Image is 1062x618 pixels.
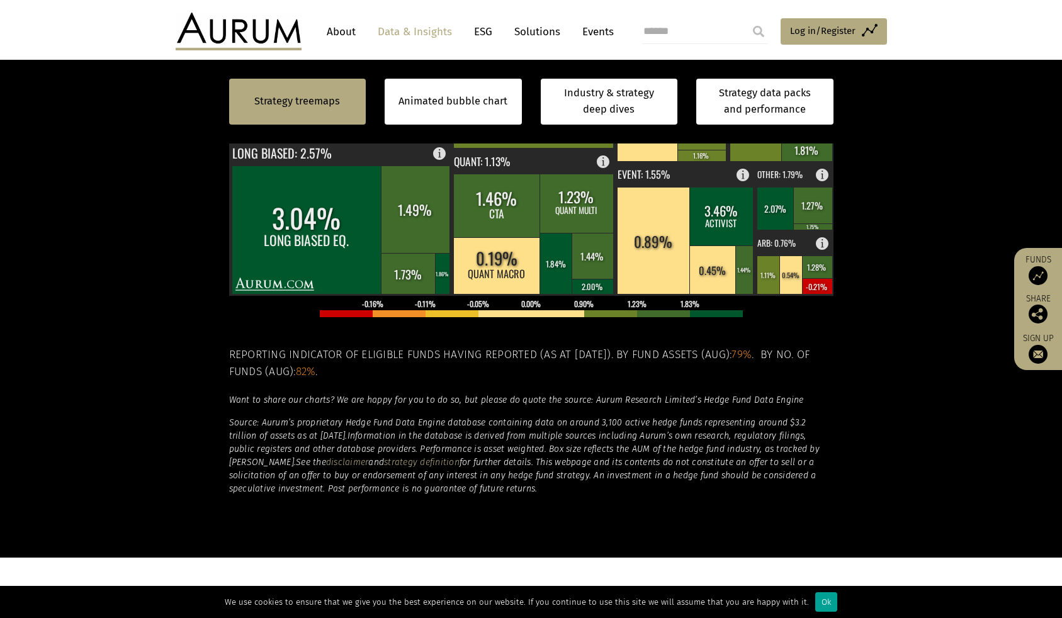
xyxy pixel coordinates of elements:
[320,20,362,43] a: About
[1029,305,1048,323] img: Share this post
[746,19,771,44] input: Submit
[541,79,678,125] a: Industry & strategy deep dives
[229,395,804,405] em: Want to share our charts? We are happy for you to do so, but please do quote the source: Aurum Re...
[508,20,567,43] a: Solutions
[371,20,458,43] a: Data & Insights
[229,430,820,468] em: Information in the database is derived from multiple sources including Aurum’s own research, regu...
[368,457,384,468] em: and
[229,417,806,441] em: Source: Aurum’s proprietary Hedge Fund Data Engine database containing data on around 3,100 activ...
[398,93,507,110] a: Animated bubble chart
[296,457,326,468] em: See the
[296,365,316,378] span: 82%
[176,13,302,50] img: Aurum
[468,20,499,43] a: ESG
[229,347,833,380] h5: Reporting indicator of eligible funds having reported (as at [DATE]). By fund assets (Aug): . By ...
[1020,295,1056,323] div: Share
[326,457,369,468] a: disclaimer
[696,79,833,125] a: Strategy data packs and performance
[815,592,837,612] div: Ok
[254,93,340,110] a: Strategy treemaps
[576,20,614,43] a: Events
[790,23,856,38] span: Log in/Register
[1029,345,1048,364] img: Sign up to our newsletter
[732,348,752,361] span: 79%
[1029,266,1048,285] img: Access Funds
[1020,254,1056,285] a: Funds
[1020,333,1056,364] a: Sign up
[781,18,887,45] a: Log in/Register
[229,457,816,494] em: for further details. This webpage and its contents do not constitute an offer to sell or a solici...
[384,457,460,468] a: strategy definition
